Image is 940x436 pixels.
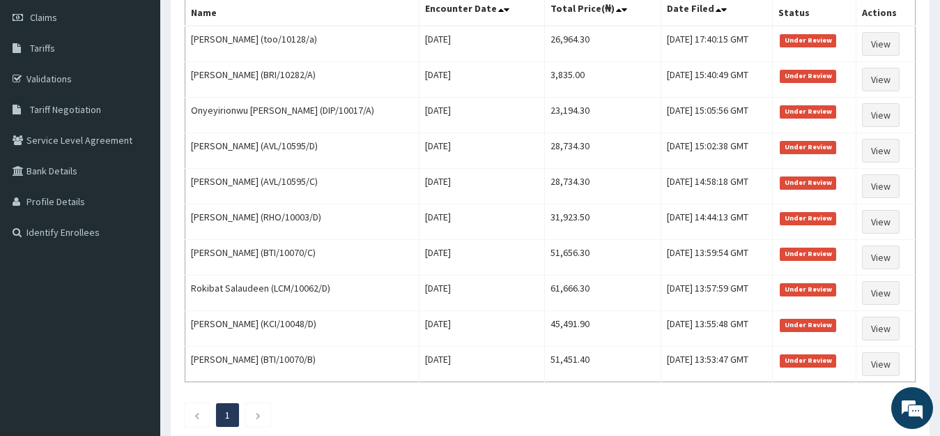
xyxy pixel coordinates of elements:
div: Minimize live chat window [229,7,262,40]
span: Under Review [780,283,836,296]
a: View [862,139,900,163]
td: [PERSON_NAME] (AVL/10595/C) [185,169,419,204]
a: View [862,68,900,91]
td: Onyeyirionwu [PERSON_NAME] (DIP/10017/A) [185,98,419,133]
a: View [862,210,900,234]
td: 26,964.30 [544,26,661,62]
td: 31,923.50 [544,204,661,240]
td: [DATE] [419,62,544,98]
td: 28,734.30 [544,133,661,169]
td: [DATE] [419,276,544,311]
span: Under Review [780,176,836,189]
td: [DATE] 13:57:59 GMT [661,276,773,311]
td: [DATE] [419,311,544,347]
a: View [862,317,900,340]
td: 23,194.30 [544,98,661,133]
span: Tariff Negotiation [30,103,101,116]
a: Next page [255,409,261,421]
td: [PERSON_NAME] (BRI/10282/A) [185,62,419,98]
td: [DATE] 13:55:48 GMT [661,311,773,347]
span: Under Review [780,70,836,82]
td: 51,656.30 [544,240,661,276]
td: [PERSON_NAME] (RHO/10003/D) [185,204,419,240]
td: [DATE] 15:05:56 GMT [661,98,773,133]
td: Rokibat Salaudeen (LCM/10062/D) [185,276,419,311]
textarea: Type your message and hit 'Enter' [7,289,265,338]
span: Under Review [780,212,836,225]
span: Under Review [780,34,836,47]
td: [DATE] [419,169,544,204]
td: [DATE] [419,98,544,133]
td: 61,666.30 [544,276,661,311]
td: 3,835.00 [544,62,661,98]
td: [PERSON_NAME] (too/10128/a) [185,26,419,62]
td: [PERSON_NAME] (AVL/10595/D) [185,133,419,169]
span: Under Review [780,105,836,118]
div: Chat with us now [72,78,234,96]
a: Page 1 is your current page [225,409,230,421]
span: Under Review [780,248,836,260]
td: [DATE] [419,133,544,169]
td: [DATE] 15:02:38 GMT [661,133,773,169]
span: Under Review [780,319,836,331]
a: Previous page [194,409,200,421]
span: We're online! [81,130,192,271]
td: [DATE] [419,204,544,240]
a: View [862,32,900,56]
td: [DATE] [419,26,544,62]
td: 28,734.30 [544,169,661,204]
span: Claims [30,11,57,24]
td: [DATE] 17:40:15 GMT [661,26,773,62]
a: View [862,174,900,198]
td: 45,491.90 [544,311,661,347]
a: View [862,246,900,269]
td: [PERSON_NAME] (BTI/10070/B) [185,347,419,382]
td: [DATE] 13:53:47 GMT [661,347,773,382]
a: View [862,281,900,305]
td: [DATE] [419,347,544,382]
td: [PERSON_NAME] (BTI/10070/C) [185,240,419,276]
img: d_794563401_company_1708531726252_794563401 [26,70,56,105]
td: [DATE] 14:44:13 GMT [661,204,773,240]
span: Under Review [780,141,836,153]
span: Under Review [780,354,836,367]
td: [PERSON_NAME] (KCI/10048/D) [185,311,419,347]
a: View [862,103,900,127]
span: Tariffs [30,42,55,54]
td: [DATE] [419,240,544,276]
td: 51,451.40 [544,347,661,382]
td: [DATE] 13:59:54 GMT [661,240,773,276]
td: [DATE] 14:58:18 GMT [661,169,773,204]
td: [DATE] 15:40:49 GMT [661,62,773,98]
a: View [862,352,900,376]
